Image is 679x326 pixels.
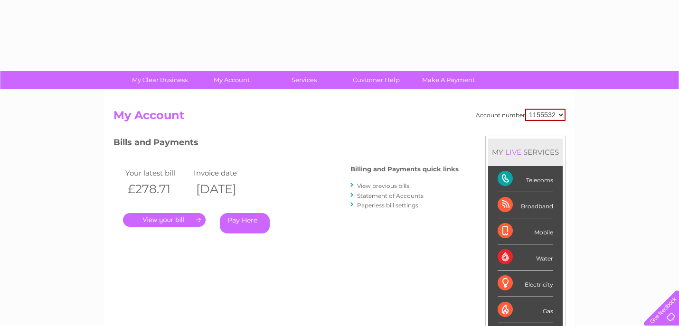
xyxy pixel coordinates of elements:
div: Electricity [498,270,553,297]
div: MY SERVICES [488,139,563,166]
h3: Bills and Payments [113,136,459,152]
h4: Billing and Payments quick links [350,166,459,173]
a: My Clear Business [121,71,199,89]
th: £278.71 [123,179,191,199]
a: Make A Payment [409,71,488,89]
div: Mobile [498,218,553,244]
a: Statement of Accounts [357,192,424,199]
h2: My Account [113,109,566,127]
a: My Account [193,71,271,89]
a: Customer Help [337,71,415,89]
div: Water [498,244,553,270]
th: [DATE] [191,179,260,199]
a: Pay Here [220,213,270,233]
td: Your latest bill [123,167,191,179]
div: LIVE [503,148,523,157]
div: Broadband [498,192,553,218]
div: Gas [498,297,553,323]
a: View previous bills [357,182,409,189]
div: Telecoms [498,166,553,192]
a: Services [265,71,343,89]
td: Invoice date [191,167,260,179]
div: Account number [476,109,566,121]
a: Paperless bill settings [357,202,418,209]
a: . [123,213,206,227]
